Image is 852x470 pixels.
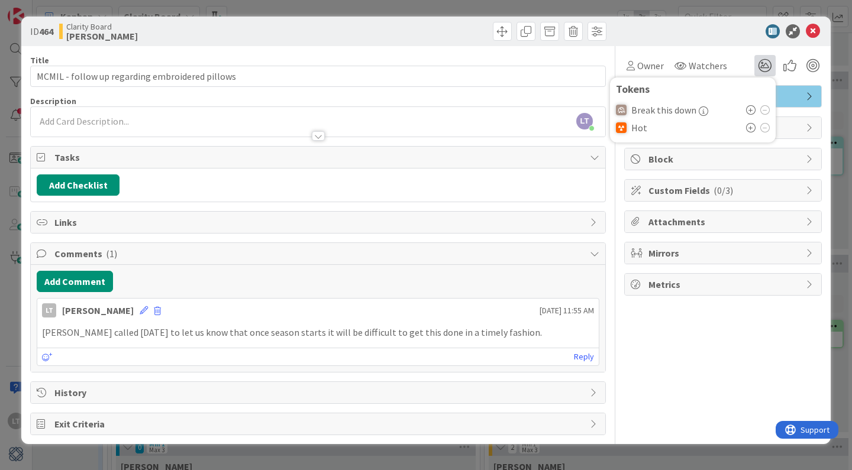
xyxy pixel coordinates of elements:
[106,248,117,260] span: ( 1 )
[25,2,54,16] span: Support
[66,31,138,41] b: [PERSON_NAME]
[648,183,800,197] span: Custom Fields
[30,66,606,87] input: type card name here...
[631,122,647,133] span: Hot
[54,385,584,400] span: History
[576,113,593,129] span: LT
[54,417,584,431] span: Exit Criteria
[648,152,800,166] span: Block
[30,96,76,106] span: Description
[42,303,56,317] div: LT
[616,83,770,95] div: Tokens
[37,271,113,292] button: Add Comment
[648,215,800,229] span: Attachments
[30,55,49,66] label: Title
[648,246,800,260] span: Mirrors
[30,24,53,38] span: ID
[574,349,594,364] a: Reply
[54,247,584,261] span: Comments
[37,174,120,196] button: Add Checklist
[637,59,664,73] span: Owner
[648,277,800,291] span: Metrics
[631,105,696,115] span: Break this down
[54,215,584,229] span: Links
[54,150,584,164] span: Tasks
[714,184,733,196] span: ( 0/3 )
[62,303,134,317] div: [PERSON_NAME]
[39,25,53,37] b: 464
[66,22,138,31] span: Clarity Board
[540,304,594,317] span: [DATE] 11:55 AM
[689,59,727,73] span: Watchers
[42,326,594,339] p: [PERSON_NAME] called [DATE] to let us know that once season starts it will be difficult to get th...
